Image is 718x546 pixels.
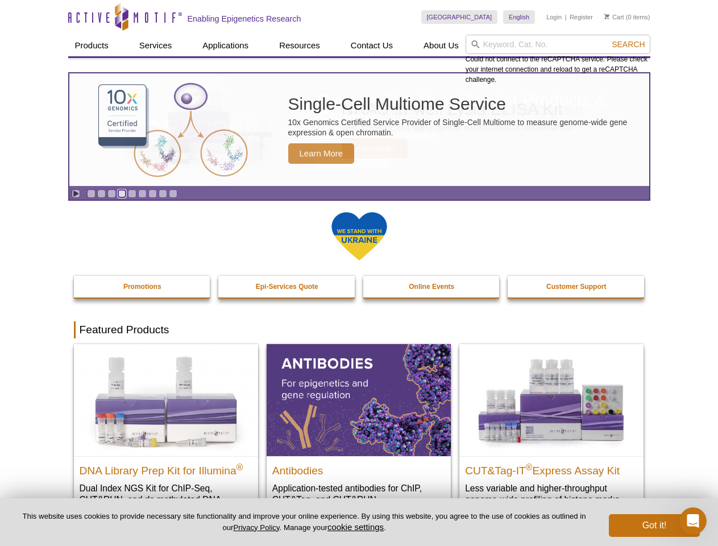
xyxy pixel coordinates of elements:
[466,35,650,85] div: Could not connect to the reCAPTCHA service. Please check your internet connection and reload to g...
[526,462,533,471] sup: ®
[196,35,255,56] a: Applications
[148,189,157,198] a: Go to slide 7
[466,35,650,54] input: Keyword, Cat. No.
[97,189,106,198] a: Go to slide 2
[570,13,593,21] a: Register
[128,189,136,198] a: Go to slide 5
[68,35,115,56] a: Products
[74,321,645,338] h2: Featured Products
[267,344,451,456] img: All Antibodies
[118,189,126,198] a: Go to slide 4
[604,13,624,21] a: Cart
[272,460,445,477] h2: Antibodies
[80,482,252,517] p: Dual Index NGS Kit for ChIP-Seq, CUT&RUN, and ds methylated DNA assays.
[74,344,258,456] img: DNA Library Prep Kit for Illumina
[508,276,645,297] a: Customer Support
[123,283,161,291] strong: Promotions
[132,35,179,56] a: Services
[87,189,96,198] a: Go to slide 1
[363,276,501,297] a: Online Events
[459,344,644,516] a: CUT&Tag-IT® Express Assay Kit CUT&Tag-IT®Express Assay Kit Less variable and higher-throughput ge...
[344,35,400,56] a: Contact Us
[188,14,301,24] h2: Enabling Epigenetics Research
[256,283,318,291] strong: Epi-Services Quote
[421,10,498,24] a: [GEOGRAPHIC_DATA]
[218,276,356,297] a: Epi-Services Quote
[679,507,707,535] iframe: Intercom live chat
[272,35,327,56] a: Resources
[546,13,562,21] a: Login
[327,522,384,532] button: cookie settings
[80,460,252,477] h2: DNA Library Prep Kit for Illumina
[546,283,606,291] strong: Customer Support
[608,39,648,49] button: Search
[459,344,644,456] img: CUT&Tag-IT® Express Assay Kit
[18,511,590,533] p: This website uses cookies to provide necessary site functionality and improve your online experie...
[604,10,650,24] li: (0 items)
[609,514,700,537] button: Got it!
[503,10,535,24] a: English
[331,211,388,262] img: We Stand With Ukraine
[465,482,638,506] p: Less variable and higher-throughput genome-wide profiling of histone marks​.
[74,276,211,297] a: Promotions
[233,523,279,532] a: Privacy Policy
[417,35,466,56] a: About Us
[169,189,177,198] a: Go to slide 9
[107,189,116,198] a: Go to slide 3
[267,344,451,516] a: All Antibodies Antibodies Application-tested antibodies for ChIP, CUT&Tag, and CUT&RUN.
[138,189,147,198] a: Go to slide 6
[272,482,445,506] p: Application-tested antibodies for ChIP, CUT&Tag, and CUT&RUN.
[72,189,80,198] a: Toggle autoplay
[465,460,638,477] h2: CUT&Tag-IT Express Assay Kit
[612,40,645,49] span: Search
[159,189,167,198] a: Go to slide 8
[409,283,454,291] strong: Online Events
[565,10,567,24] li: |
[604,14,609,19] img: Your Cart
[74,344,258,528] a: DNA Library Prep Kit for Illumina DNA Library Prep Kit for Illumina® Dual Index NGS Kit for ChIP-...
[236,462,243,471] sup: ®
